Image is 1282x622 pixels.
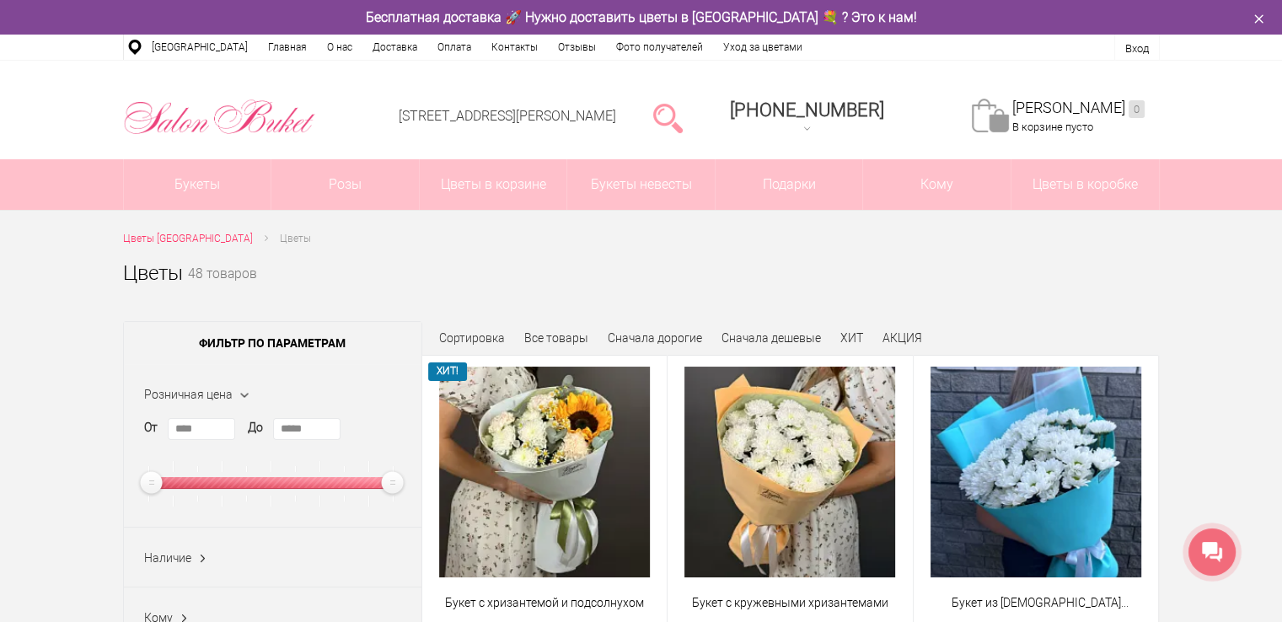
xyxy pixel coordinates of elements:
[144,419,158,437] label: От
[110,8,1172,26] div: Бесплатная доставка 🚀 Нужно доставить цветы в [GEOGRAPHIC_DATA] 💐 ? Это к нам!
[362,35,427,60] a: Доставка
[1129,100,1145,118] ins: 0
[439,367,650,577] img: Букет с хризантемой и подсолнухом
[1125,42,1149,55] a: Вход
[124,159,271,210] a: Букеты
[123,258,183,288] h1: Цветы
[258,35,317,60] a: Главная
[608,331,702,345] a: Сначала дорогие
[713,35,813,60] a: Уход за цветами
[481,35,548,60] a: Контакты
[1012,121,1093,133] span: В корзине пусто
[124,322,421,364] span: Фильтр по параметрам
[720,94,894,142] a: [PHONE_NUMBER]
[524,331,588,345] a: Все товары
[317,35,362,60] a: О нас
[144,551,191,565] span: Наличие
[716,159,863,210] a: Подарки
[144,388,233,401] span: Розничная цена
[280,233,311,244] span: Цветы
[428,362,468,380] span: ХИТ!
[420,159,567,210] a: Цветы в корзине
[567,159,715,210] a: Букеты невесты
[271,159,419,210] a: Розы
[433,594,657,612] a: Букет с хризантемой и подсолнухом
[684,367,895,577] img: Букет с кружевными хризантемами
[123,233,253,244] span: Цветы [GEOGRAPHIC_DATA]
[863,159,1011,210] span: Кому
[399,108,616,124] a: [STREET_ADDRESS][PERSON_NAME]
[248,419,263,437] label: До
[427,35,481,60] a: Оплата
[679,594,902,612] a: Букет с кружевными хризантемами
[925,594,1148,612] a: Букет из [DEMOGRAPHIC_DATA] кустовых
[1012,99,1145,118] a: [PERSON_NAME]
[882,331,922,345] a: АКЦИЯ
[606,35,713,60] a: Фото получателей
[730,99,884,121] span: [PHONE_NUMBER]
[1011,159,1159,210] a: Цветы в коробке
[142,35,258,60] a: [GEOGRAPHIC_DATA]
[123,95,316,139] img: Цветы Нижний Новгород
[931,367,1141,577] img: Букет из хризантем кустовых
[123,230,253,248] a: Цветы [GEOGRAPHIC_DATA]
[721,331,821,345] a: Сначала дешевые
[840,331,863,345] a: ХИТ
[548,35,606,60] a: Отзывы
[439,331,505,345] span: Сортировка
[188,268,257,308] small: 48 товаров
